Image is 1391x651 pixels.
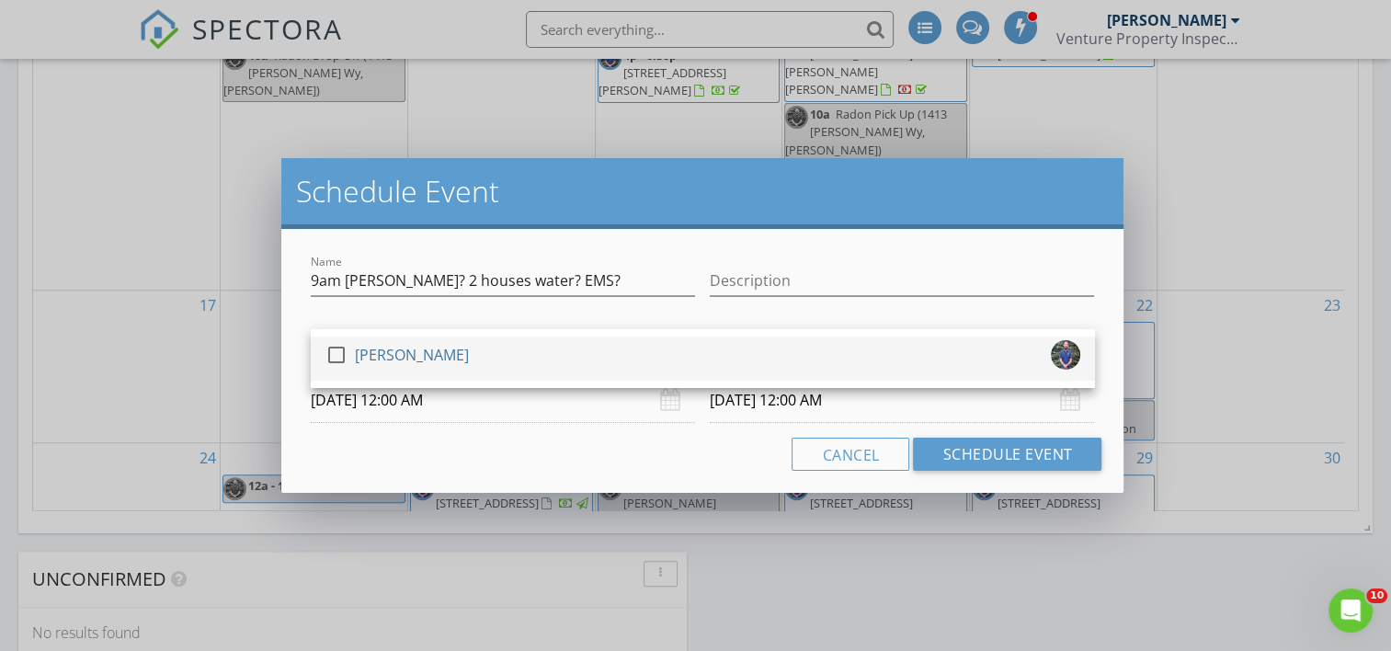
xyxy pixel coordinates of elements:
[1366,588,1387,603] span: 10
[710,378,1094,423] input: Select date
[355,340,469,370] div: [PERSON_NAME]
[1328,588,1373,633] iframe: Intercom live chat
[311,378,695,423] input: Select date
[1051,340,1080,370] img: screen_shot_20220913_at_5.08.44_pm.png
[913,438,1101,471] button: Schedule Event
[296,173,1110,210] h2: Schedule Event
[792,438,909,471] button: Cancel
